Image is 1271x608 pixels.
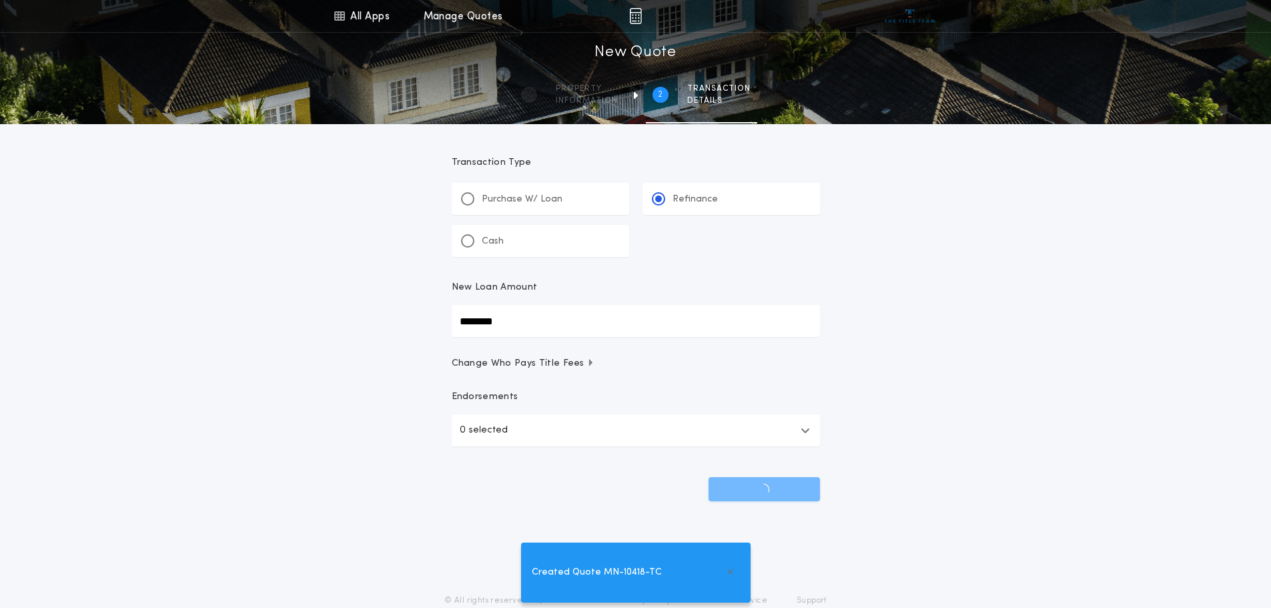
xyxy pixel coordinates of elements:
p: New Loan Amount [452,281,538,294]
span: details [687,95,751,106]
img: vs-icon [885,9,935,23]
span: Change Who Pays Title Fees [452,357,595,370]
span: Property [556,83,618,94]
button: Change Who Pays Title Fees [452,357,820,370]
p: Transaction Type [452,156,820,170]
p: Cash [482,235,504,248]
p: 0 selected [460,422,508,438]
span: Transaction [687,83,751,94]
span: Created Quote MN-10418-TC [532,565,662,580]
h1: New Quote [594,42,676,63]
input: New Loan Amount [452,305,820,337]
p: Endorsements [452,390,820,404]
p: Purchase W/ Loan [482,193,562,206]
img: img [629,8,642,24]
p: Refinance [673,193,718,206]
button: 0 selected [452,414,820,446]
span: information [556,95,618,106]
h2: 2 [658,89,663,100]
